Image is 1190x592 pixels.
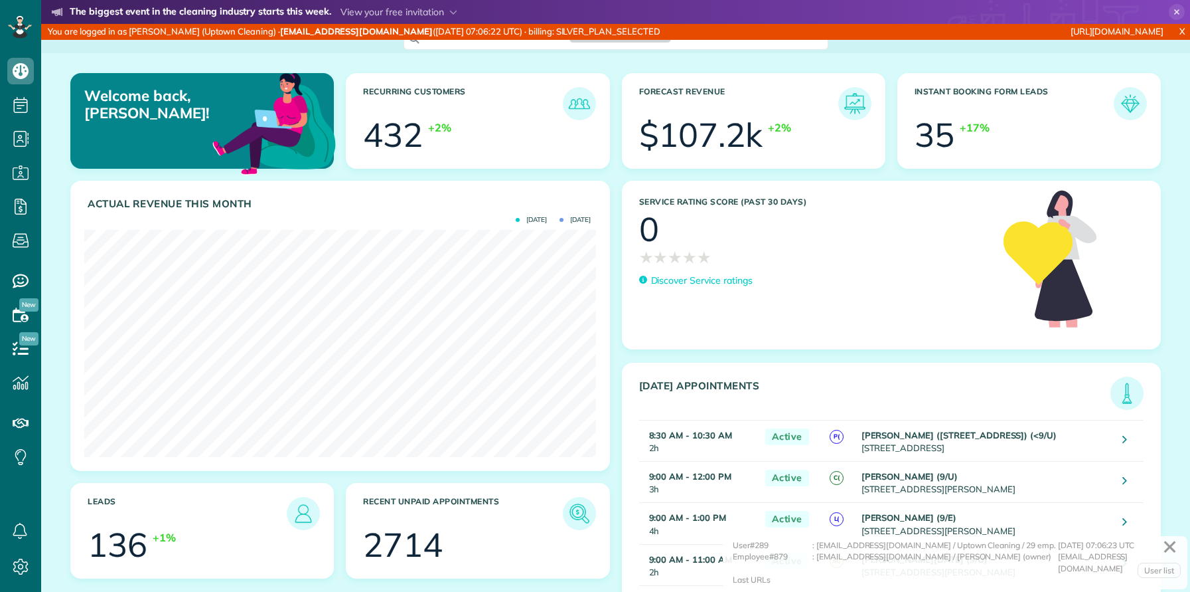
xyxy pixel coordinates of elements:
div: +1% [153,530,176,545]
div: Employee#879 [733,551,812,574]
strong: [PERSON_NAME] (9/U) [861,471,958,482]
div: : [EMAIL_ADDRESS][DOMAIN_NAME] / [PERSON_NAME] (owner) [812,551,1058,574]
h3: Recurring Customers [363,87,562,120]
a: User list [1138,563,1181,579]
td: 2h [639,421,759,462]
div: : [EMAIL_ADDRESS][DOMAIN_NAME] / Uptown Cleaning / 29 emp. [812,540,1058,551]
span: [DATE] [516,217,547,223]
span: ★ [653,246,668,269]
strong: [PERSON_NAME] (9/E) [861,512,956,523]
img: icon_unpaid_appointments-47b8ce3997adf2238b356f14209ab4cced10bd1f174958f3ca8f1d0dd7fffeee.png [566,500,593,527]
span: C( [830,471,844,485]
img: icon_forecast_revenue-8c13a41c7ed35a8dcfafea3cbb826a0462acb37728057bba2d056411b612bbbe.png [842,90,868,117]
td: [STREET_ADDRESS][PERSON_NAME] [858,503,1113,544]
span: New [19,332,38,345]
img: icon_form_leads-04211a6a04a5b2264e4ee56bc0799ec3eb69b7e499cbb523a139df1d13a81ae0.png [1117,90,1144,117]
div: Last URLs [733,574,771,586]
strong: 8:30 AM - 10:30 AM [649,430,732,441]
td: 3h [639,462,759,503]
div: 136 [88,528,147,561]
span: New [19,298,38,312]
h3: Instant Booking Form Leads [915,87,1114,120]
span: L( [830,512,844,526]
div: +2% [768,120,791,136]
strong: 9:00 AM - 12:00 PM [649,471,731,482]
h3: Recent unpaid appointments [363,497,562,530]
strong: [PERSON_NAME] ([STREET_ADDRESS]) (<9/U) [861,430,1057,441]
td: [STREET_ADDRESS][PERSON_NAME] [858,462,1113,503]
div: $107.2k [639,118,763,151]
div: +2% [428,120,451,136]
a: ✕ [1155,531,1184,563]
div: 2714 [363,528,443,561]
h3: Forecast Revenue [639,87,838,120]
div: You are logged in as [PERSON_NAME] (Uptown Cleaning) · ([DATE] 07:06:22 UTC) · billing: SILVER_PL... [41,24,791,40]
span: ★ [668,246,682,269]
a: X [1174,24,1190,39]
span: Active [765,470,809,486]
span: [DATE] [559,217,591,223]
img: icon_leads-1bed01f49abd5b7fead27621c3d59655bb73ed531f8eeb49469d10e621d6b896.png [290,500,317,527]
span: ★ [639,246,654,269]
strong: The biggest event in the cleaning industry starts this week. [70,5,331,20]
div: +17% [960,120,990,136]
span: P( [830,430,844,444]
td: 4h [639,503,759,544]
td: [STREET_ADDRESS] [858,421,1113,462]
div: 0 [639,213,659,246]
div: User#289 [733,540,812,551]
h3: Service Rating score (past 30 days) [639,197,990,207]
a: [URL][DOMAIN_NAME] [1071,26,1163,37]
div: 432 [363,118,423,151]
p: Welcome back, [PERSON_NAME]! [84,87,250,122]
strong: 9:00 AM - 1:00 PM [649,512,726,523]
div: [EMAIL_ADDRESS][DOMAIN_NAME] [1058,551,1177,574]
span: Active [765,429,809,445]
div: [DATE] 07:06:23 UTC [1058,540,1177,551]
span: Active [765,511,809,528]
img: dashboard_welcome-42a62b7d889689a78055ac9021e634bf52bae3f8056760290aed330b23ab8690.png [210,58,338,187]
div: 35 [915,118,954,151]
h3: [DATE] Appointments [639,380,1111,410]
a: Discover Service ratings [639,274,753,288]
span: ★ [682,246,697,269]
img: icon_todays_appointments-901f7ab196bb0bea1936b74009e4eb5ffbc2d2711fa7634e0d609ed5ef32b18b.png [1114,380,1140,407]
strong: [EMAIL_ADDRESS][DOMAIN_NAME] [280,26,433,37]
td: 2h [639,544,759,585]
strong: 9:00 AM - 11:00 AM [649,554,732,565]
h3: Leads [88,497,287,530]
p: Discover Service ratings [651,274,753,288]
img: icon_recurring_customers-cf858462ba22bcd05b5a5880d41d6543d210077de5bb9ebc9590e49fd87d84ed.png [566,90,593,117]
span: ★ [697,246,711,269]
h3: Actual Revenue this month [88,198,596,210]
